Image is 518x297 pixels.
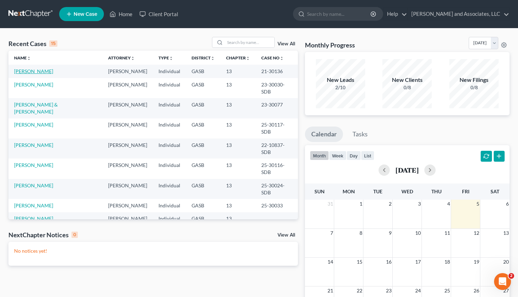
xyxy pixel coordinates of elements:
a: Attorneyunfold_more [108,55,135,60]
td: GASB [186,212,220,225]
td: 25-30033 [256,199,298,212]
input: Search by name... [307,7,372,20]
td: Individual [153,159,186,179]
td: Individual [153,65,186,78]
td: GASB [186,199,220,212]
span: Sun [314,188,325,194]
div: New Leads [316,76,365,84]
td: GASB [186,159,220,179]
td: 25-30117-SDB [256,118,298,138]
a: View All [277,41,295,46]
a: [PERSON_NAME] [14,142,53,148]
td: Individual [153,118,186,138]
span: 18 [444,258,451,266]
span: Thu [431,188,442,194]
a: [PERSON_NAME] [14,182,53,188]
div: 0/8 [382,84,432,91]
td: 13 [220,179,256,199]
td: 25-30024-SDB [256,179,298,199]
span: Mon [343,188,355,194]
span: 9 [388,229,392,237]
td: 13 [220,199,256,212]
a: Case Nounfold_more [261,55,284,60]
span: 6 [505,200,510,208]
span: 3 [417,200,422,208]
i: unfold_more [131,56,135,60]
a: [PERSON_NAME] [14,122,53,128]
td: 13 [220,118,256,138]
div: NextChapter Notices [8,231,78,239]
span: 1 [359,200,363,208]
a: [PERSON_NAME] & [PERSON_NAME] [14,102,58,115]
td: Individual [153,212,186,225]
td: [PERSON_NAME] [102,159,153,179]
a: [PERSON_NAME] [14,162,53,168]
a: Tasks [346,127,374,142]
span: 5 [476,200,480,208]
span: 20 [503,258,510,266]
td: [PERSON_NAME] [102,199,153,212]
span: 8 [359,229,363,237]
i: unfold_more [27,56,31,60]
div: 0 [71,232,78,238]
span: 27 [503,286,510,295]
span: 4 [447,200,451,208]
a: Chapterunfold_more [226,55,250,60]
span: 22 [356,286,363,295]
span: Tue [373,188,382,194]
td: 13 [220,159,256,179]
td: [PERSON_NAME] [102,138,153,159]
td: 13 [220,98,256,118]
td: 22-10837-SDB [256,138,298,159]
td: 23-30077 [256,98,298,118]
h3: Monthly Progress [305,41,355,49]
button: month [310,151,329,160]
td: [PERSON_NAME] [102,212,153,225]
input: Search by name... [225,37,274,47]
a: Districtunfold_more [192,55,215,60]
td: [PERSON_NAME] [102,179,153,199]
td: GASB [186,138,220,159]
span: Fri [462,188,469,194]
td: GASB [186,118,220,138]
span: 2 [388,200,392,208]
span: New Case [74,12,97,17]
td: [PERSON_NAME] [102,65,153,78]
span: 15 [356,258,363,266]
a: View All [277,233,295,238]
a: [PERSON_NAME] [14,68,53,74]
button: day [347,151,361,160]
iframe: Intercom live chat [494,273,511,290]
a: Calendar [305,127,343,142]
a: Typeunfold_more [158,55,173,60]
a: Home [106,8,136,20]
td: Individual [153,78,186,98]
span: 12 [473,229,480,237]
div: Recent Cases [8,39,57,48]
td: 13 [220,65,256,78]
span: 31 [327,200,334,208]
span: Wed [401,188,413,194]
span: 16 [385,258,392,266]
td: 13 [220,138,256,159]
a: Help [383,8,407,20]
button: list [361,151,374,160]
td: [PERSON_NAME] [102,78,153,98]
span: 26 [473,286,480,295]
span: 2 [508,273,514,279]
h2: [DATE] [395,166,419,174]
button: week [329,151,347,160]
a: [PERSON_NAME] [14,215,53,221]
span: 23 [385,286,392,295]
div: New Filings [449,76,499,84]
td: GASB [186,179,220,199]
span: 10 [414,229,422,237]
a: Client Portal [136,8,182,20]
td: Individual [153,98,186,118]
i: unfold_more [169,56,173,60]
td: 13 [220,212,256,225]
a: [PERSON_NAME] [14,82,53,88]
span: 13 [503,229,510,237]
span: 21 [327,286,334,295]
span: 24 [414,286,422,295]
